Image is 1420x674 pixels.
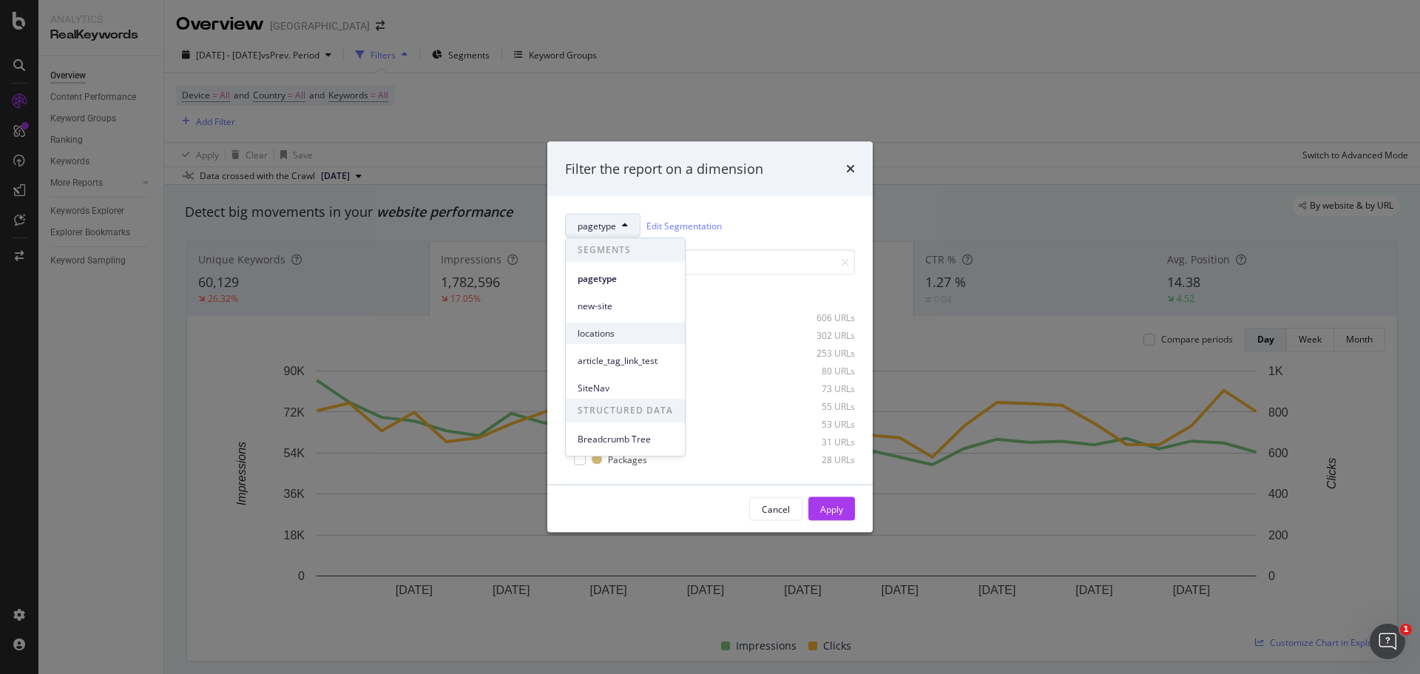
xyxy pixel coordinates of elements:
[846,159,855,178] div: times
[782,382,855,394] div: 73 URLs
[782,364,855,377] div: 80 URLs
[578,300,673,313] span: new-site
[565,159,763,178] div: Filter the report on a dimension
[578,272,673,286] span: pagetype
[820,502,843,515] div: Apply
[547,141,873,533] div: modal
[565,249,855,275] input: Search
[565,287,855,300] div: Select all data available
[565,214,640,237] button: pagetype
[782,311,855,323] div: 606 URLs
[782,346,855,359] div: 253 URLs
[782,400,855,412] div: 55 URLs
[808,497,855,521] button: Apply
[566,399,685,422] span: STRUCTURED DATA
[578,219,616,232] span: pagetype
[578,354,673,368] span: article_tag_link_test
[782,328,855,341] div: 302 URLs
[1370,624,1405,659] iframe: Intercom live chat
[578,382,673,395] span: SiteNav
[646,218,722,233] a: Edit Segmentation
[578,433,673,446] span: Breadcrumb Tree
[749,497,802,521] button: Cancel
[608,453,647,465] div: Packages
[782,453,855,465] div: 28 URLs
[782,435,855,448] div: 31 URLs
[762,502,790,515] div: Cancel
[566,238,685,262] span: SEGMENTS
[1400,624,1412,636] span: 1
[578,327,673,340] span: locations
[782,417,855,430] div: 53 URLs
